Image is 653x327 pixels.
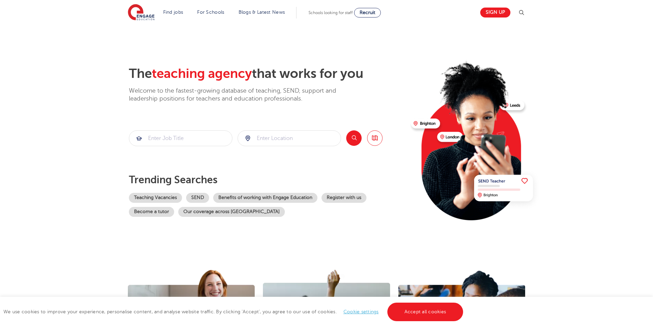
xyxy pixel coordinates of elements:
[152,66,252,81] span: teaching agency
[197,10,224,15] a: For Schools
[387,303,463,321] a: Accept all cookies
[129,174,406,186] p: Trending searches
[239,10,285,15] a: Blogs & Latest News
[129,66,406,82] h2: The that works for you
[129,207,174,217] a: Become a tutor
[129,130,232,146] div: Submit
[129,193,182,203] a: Teaching Vacancies
[178,207,285,217] a: Our coverage across [GEOGRAPHIC_DATA]
[360,10,375,15] span: Recruit
[128,4,155,21] img: Engage Education
[309,10,353,15] span: Schools looking for staff
[480,8,510,17] a: Sign up
[354,8,381,17] a: Recruit
[238,130,341,146] div: Submit
[343,309,379,314] a: Cookie settings
[213,193,317,203] a: Benefits of working with Engage Education
[129,87,355,103] p: Welcome to the fastest-growing database of teaching, SEND, support and leadership positions for t...
[163,10,183,15] a: Find jobs
[346,130,362,146] button: Search
[186,193,209,203] a: SEND
[238,131,341,146] input: Submit
[129,131,232,146] input: Submit
[322,193,366,203] a: Register with us
[3,309,465,314] span: We use cookies to improve your experience, personalise content, and analyse website traffic. By c...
